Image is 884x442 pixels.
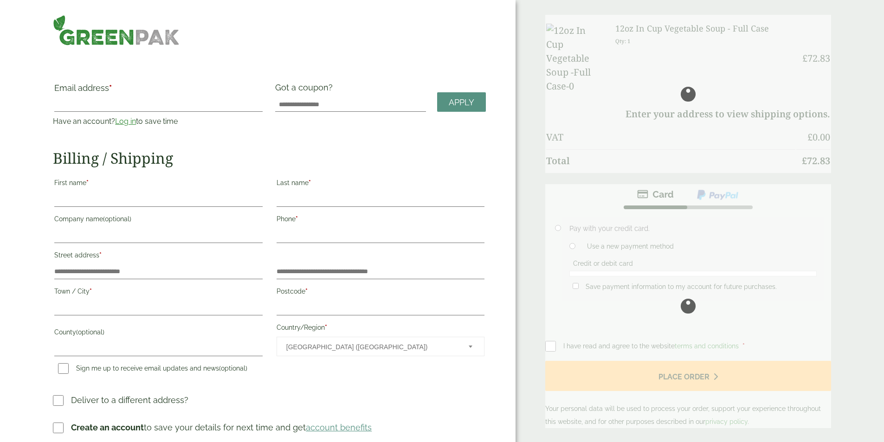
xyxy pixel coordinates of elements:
[277,337,484,356] span: Country/Region
[277,212,484,228] label: Phone
[54,84,262,97] label: Email address
[296,215,298,223] abbr: required
[109,83,112,93] abbr: required
[86,179,89,186] abbr: required
[309,179,311,186] abbr: required
[53,116,264,127] p: Have an account? to save time
[90,288,92,295] abbr: required
[325,324,327,331] abbr: required
[54,285,262,301] label: Town / City
[53,15,180,45] img: GreenPak Supplies
[54,249,262,264] label: Street address
[275,83,336,97] label: Got a coupon?
[76,328,104,336] span: (optional)
[54,176,262,192] label: First name
[115,117,136,126] a: Log in
[99,251,102,259] abbr: required
[53,149,486,167] h2: Billing / Shipping
[437,92,486,112] a: Apply
[54,326,262,341] label: County
[71,423,144,432] strong: Create an account
[219,365,247,372] span: (optional)
[306,423,372,432] a: account benefits
[54,212,262,228] label: Company name
[277,285,484,301] label: Postcode
[54,365,251,375] label: Sign me up to receive email updates and news
[277,321,484,337] label: Country/Region
[305,288,308,295] abbr: required
[58,363,69,374] input: Sign me up to receive email updates and news(optional)
[286,337,456,357] span: United Kingdom (UK)
[71,394,188,406] p: Deliver to a different address?
[449,97,474,108] span: Apply
[277,176,484,192] label: Last name
[103,215,131,223] span: (optional)
[71,421,372,434] p: to save your details for next time and get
